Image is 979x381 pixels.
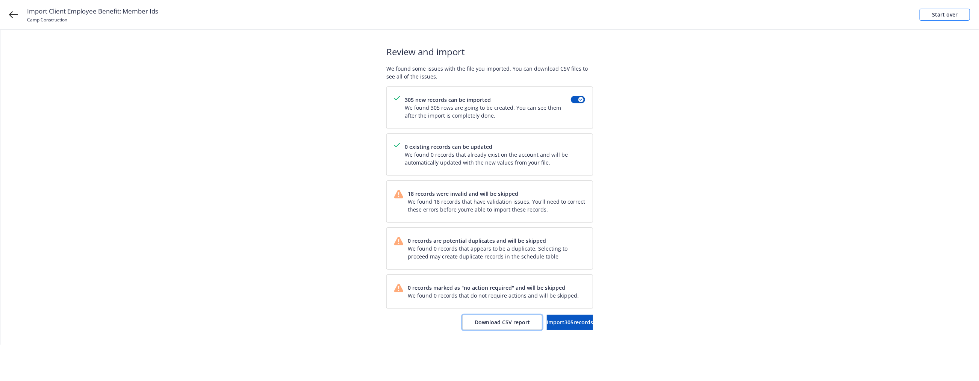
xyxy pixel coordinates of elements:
[547,319,593,326] span: Import 305 records
[405,143,585,151] span: 0 existing records can be updated
[27,17,67,23] span: Camp Construction
[408,237,585,245] span: 0 records are potential duplicates and will be skipped
[475,319,530,326] span: Download CSV report
[462,315,542,330] button: Download CSV report
[405,104,571,119] span: We found 305 rows are going to be created. You can see them after the import is completely done.
[408,190,585,198] span: 18 records were invalid and will be skipped
[408,292,579,299] span: We found 0 records that do not require actions and will be skipped.
[408,284,579,292] span: 0 records marked as "no action required" and will be skipped
[386,45,593,59] span: Review and import
[408,198,585,213] span: We found 18 records that have validation issues. You’ll need to correct these errors before you’r...
[547,315,593,330] button: Import305records
[932,9,958,20] div: Start over
[27,6,158,16] span: Import Client Employee Benefit: Member Ids
[405,151,585,166] span: We found 0 records that already exist on the account and will be automatically updated with the n...
[386,65,593,80] span: We found some issues with the file you imported. You can download CSV files to see all of the iss...
[405,96,571,104] span: 305 new records can be imported
[920,9,970,21] a: Start over
[408,245,585,260] span: We found 0 records that appears to be a duplicate. Selecting to proceed may create duplicate reco...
